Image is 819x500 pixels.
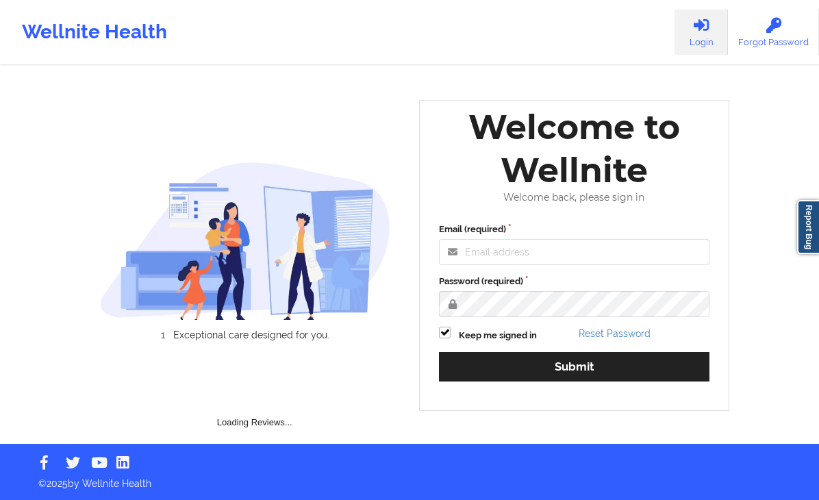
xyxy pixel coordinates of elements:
a: Reset Password [579,328,651,339]
div: Welcome to Wellnite [429,105,719,192]
div: Welcome back, please sign in [429,192,719,203]
a: Forgot Password [728,10,819,55]
label: Keep me signed in [459,329,537,342]
label: Email (required) [439,223,709,236]
a: Login [675,10,728,55]
li: Exceptional care designed for you. [112,329,390,340]
div: Loading Reviews... [100,364,410,429]
img: wellnite-auth-hero_200.c722682e.png [100,162,391,320]
a: Report Bug [797,200,819,254]
p: © 2025 by Wellnite Health [29,467,790,490]
button: Submit [439,352,709,382]
input: Email address [439,239,709,265]
label: Password (required) [439,275,709,288]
